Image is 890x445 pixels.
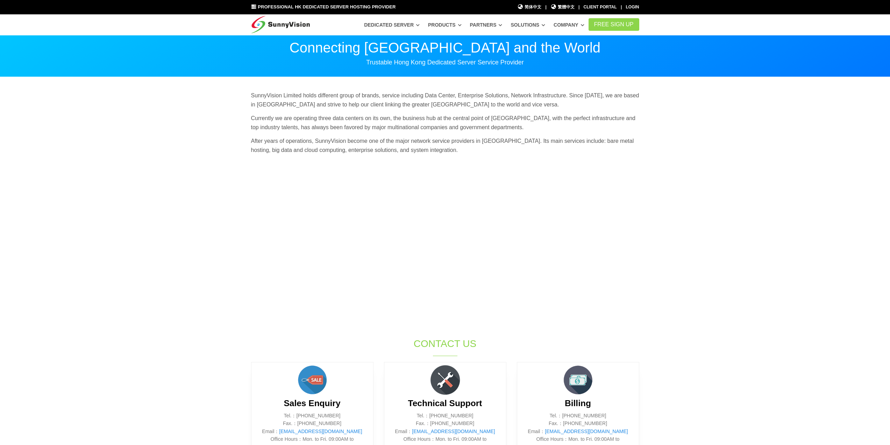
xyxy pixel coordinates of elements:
p: Trustable Hong Kong Dedicated Server Service Provider [251,58,639,67]
a: Partners [470,19,503,31]
a: 繁體中文 [550,4,575,11]
p: After years of operations, SunnyVision become one of the major network service providers in [GEOG... [251,137,639,154]
h1: Contact Us [329,337,562,350]
li: | [621,4,622,11]
img: flat-repair-tools.png [428,362,463,397]
p: Connecting [GEOGRAPHIC_DATA] and the World [251,41,639,55]
img: sales.png [295,362,330,397]
a: Login [626,5,639,9]
img: money.png [561,362,596,397]
a: FREE Sign Up [589,18,639,31]
a: 简体中文 [518,4,542,11]
a: [EMAIL_ADDRESS][DOMAIN_NAME] [545,429,628,434]
p: SunnyVision Limited holds different group of brands, service including Data Center, Enterprise So... [251,91,639,109]
a: Dedicated Server [364,19,420,31]
a: [EMAIL_ADDRESS][DOMAIN_NAME] [412,429,495,434]
a: Company [554,19,584,31]
b: Sales Enquiry [284,398,340,408]
a: [EMAIL_ADDRESS][DOMAIN_NAME] [279,429,362,434]
a: Client Portal [584,5,617,9]
span: Professional HK Dedicated Server Hosting Provider [258,4,396,9]
b: Billing [565,398,591,408]
p: Currently we are operating three data centers on its own, the business hub at the central point o... [251,114,639,132]
a: Solutions [511,19,545,31]
b: Technical Support [408,398,482,408]
li: | [578,4,579,11]
a: Products [428,19,462,31]
li: | [545,4,546,11]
